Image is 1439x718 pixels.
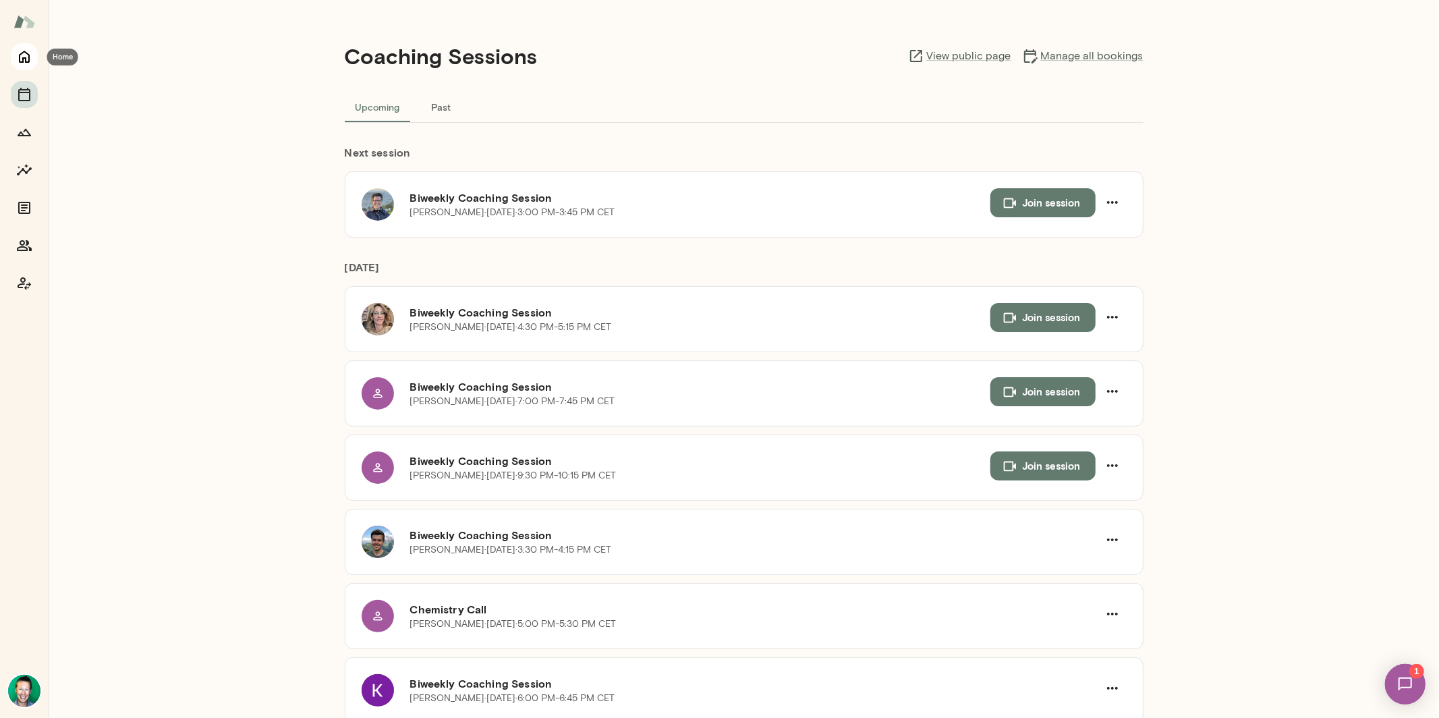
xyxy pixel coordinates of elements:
button: Upcoming [345,90,411,123]
img: Mento [13,9,35,34]
h6: Biweekly Coaching Session [410,379,990,395]
div: basic tabs example [345,90,1144,123]
button: Sessions [11,81,38,108]
h4: Coaching Sessions [345,43,538,69]
p: [PERSON_NAME] · [DATE] · 3:30 PM-4:15 PM CET [410,543,612,557]
button: Growth Plan [11,119,38,146]
h6: Biweekly Coaching Session [410,453,990,469]
button: Insights [11,157,38,184]
h6: Biweekly Coaching Session [410,190,990,206]
h6: Biweekly Coaching Session [410,675,1098,692]
h6: [DATE] [345,259,1144,286]
h6: Biweekly Coaching Session [410,304,990,321]
button: Past [411,90,472,123]
img: Brian Lawrence [8,675,40,707]
p: [PERSON_NAME] · [DATE] · 9:30 PM-10:15 PM CET [410,469,617,482]
button: Home [11,43,38,70]
button: Coach app [11,270,38,297]
button: Join session [990,303,1096,331]
button: Join session [990,188,1096,217]
p: [PERSON_NAME] · [DATE] · 4:30 PM-5:15 PM CET [410,321,612,334]
p: [PERSON_NAME] · [DATE] · 6:00 PM-6:45 PM CET [410,692,615,705]
button: Join session [990,377,1096,406]
h6: Next session [345,144,1144,171]
button: Join session [990,451,1096,480]
div: Home [47,49,78,65]
h6: Chemistry Call [410,601,1098,617]
a: Manage all bookings [1022,48,1144,64]
p: [PERSON_NAME] · [DATE] · 5:00 PM-5:30 PM CET [410,617,617,631]
p: [PERSON_NAME] · [DATE] · 7:00 PM-7:45 PM CET [410,395,615,408]
button: Members [11,232,38,259]
p: [PERSON_NAME] · [DATE] · 3:00 PM-3:45 PM CET [410,206,615,219]
a: View public page [908,48,1011,64]
button: Documents [11,194,38,221]
h6: Biweekly Coaching Session [410,527,1098,543]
